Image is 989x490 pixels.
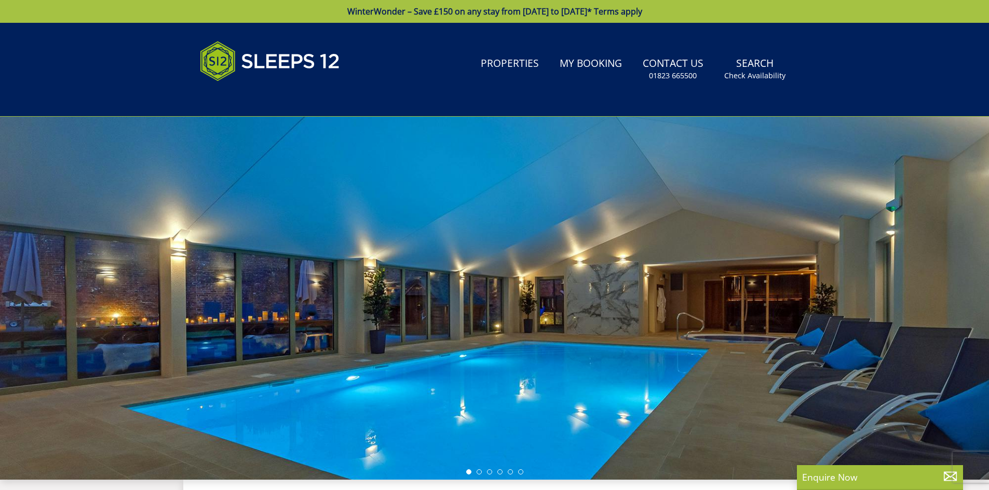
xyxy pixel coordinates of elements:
small: Check Availability [724,71,785,81]
a: Properties [477,52,543,76]
small: 01823 665500 [649,71,697,81]
img: Sleeps 12 [200,35,340,87]
a: My Booking [556,52,626,76]
iframe: Customer reviews powered by Trustpilot [195,93,304,102]
a: SearchCheck Availability [720,52,790,86]
p: Enquire Now [802,470,958,484]
a: Contact Us01823 665500 [639,52,708,86]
